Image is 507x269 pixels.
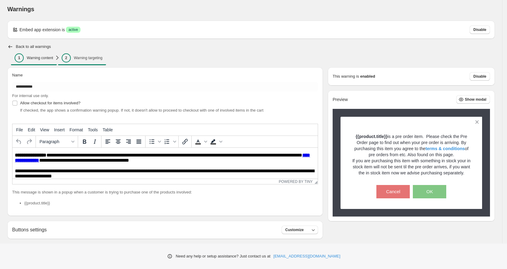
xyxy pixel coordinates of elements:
button: Cancel [376,185,410,198]
span: Disable [473,74,486,79]
button: Disable [470,72,490,81]
strong: enabled [360,73,375,79]
p: is a pre order item. Please check the Pre Order page to find out when your pre order is arriving.... [351,133,472,158]
body: Rich Text Area. Press ALT-0 for help. [2,5,303,32]
button: Show modal [456,95,490,104]
span: If checked, the app shows a confirmation warning popup. If not, it doesn't allow to proceed to ch... [20,108,263,113]
button: OK [413,185,446,198]
div: Bullet list [147,136,162,147]
button: Align right [123,136,134,147]
h2: Buttons settings [12,227,47,233]
span: Disable [473,27,486,32]
span: Table [103,127,113,132]
a: [EMAIL_ADDRESS][DOMAIN_NAME] [273,253,340,259]
strong: {{product.title}} [356,134,388,139]
p: Embed app extension is [19,27,65,33]
span: Show modal [465,97,486,102]
span: Edit [28,127,35,132]
div: 2 [62,53,71,62]
button: Italic [90,136,100,147]
div: Background color [208,136,223,147]
span: Name [12,73,23,77]
button: Align left [103,136,113,147]
span: active [68,27,78,32]
li: {{product.title}} [24,200,318,206]
span: Customize [285,227,304,232]
p: Warning targeting [74,55,102,60]
span: File [16,127,23,132]
a: terms & conditions [426,146,465,151]
span: Tools [88,127,98,132]
p: This message is shown in a popup when a customer is trying to purchase one of the products involved: [12,189,318,195]
span: Insert [54,127,65,132]
p: Warning content [27,55,53,60]
button: Disable [470,25,490,34]
button: Customize [282,226,318,234]
p: This warning is [333,73,359,79]
span: Paragraph [39,139,69,144]
div: Text color [193,136,208,147]
p: If you are purchasing this item with something in stock your in stock item will not be sent til t... [351,158,472,176]
button: Insert/edit link [180,136,190,147]
span: Format [70,127,83,132]
span: Warnings [7,6,34,12]
h2: Back to all warnings [16,44,51,49]
div: Numbered list [162,136,177,147]
span: Allow checkout for items involved? [20,101,81,105]
a: Powered by Tiny [279,180,313,184]
div: 1 [15,53,24,62]
button: Undo [14,136,24,147]
button: Redo [24,136,34,147]
iframe: Rich Text Area [12,148,318,179]
button: Justify [134,136,144,147]
h2: Preview [333,97,348,102]
button: Formats [37,136,77,147]
div: Resize [313,179,318,184]
span: For internal use only. [12,93,49,98]
button: Bold [79,136,90,147]
button: Align center [113,136,123,147]
span: View [40,127,49,132]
